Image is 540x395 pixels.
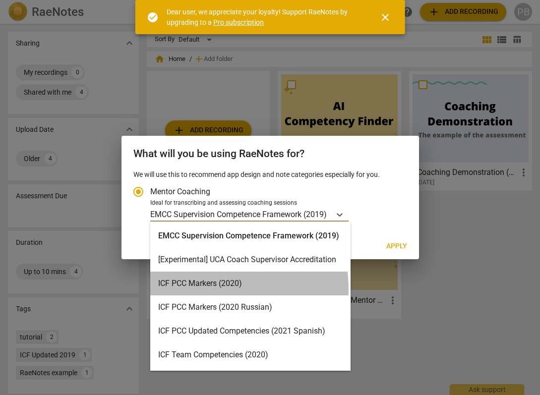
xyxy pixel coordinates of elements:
[150,224,351,248] div: EMCC Supervision Competence Framework (2019)
[150,343,351,367] div: ICF Team Competencies (2020)
[147,11,159,23] span: check_circle
[150,209,327,220] p: EMCC Supervision Competence Framework (2019)
[328,210,330,219] input: Ideal for transcribing and assessing coaching sessionsEMCC Supervision Competence Framework (2019)
[150,248,351,272] div: [Experimental] UCA Coach Supervisor Accreditation
[150,186,210,197] span: Mentor Coaching
[373,5,397,29] button: Close
[386,241,407,251] span: Apply
[133,169,407,180] p: We will use this to recommend app design and note categories especially for you.
[150,367,351,391] div: ICF Updated Competencies (2019 Japanese)
[150,295,351,319] div: ICF PCC Markers (2020 Russian)
[213,18,264,26] a: Pro subscription
[133,180,407,222] div: Account type
[167,7,361,27] div: Dear user, we appreciate your loyalty! Support RaeNotes by upgrading to a
[150,272,351,295] div: ICF PCC Markers (2020)
[378,237,415,255] button: Apply
[133,148,407,160] h2: What will you be using RaeNotes for?
[379,11,391,23] span: close
[150,199,404,208] div: Ideal for transcribing and assessing coaching sessions
[150,319,351,343] div: ICF PCC Updated Competencies (2021 Spanish)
